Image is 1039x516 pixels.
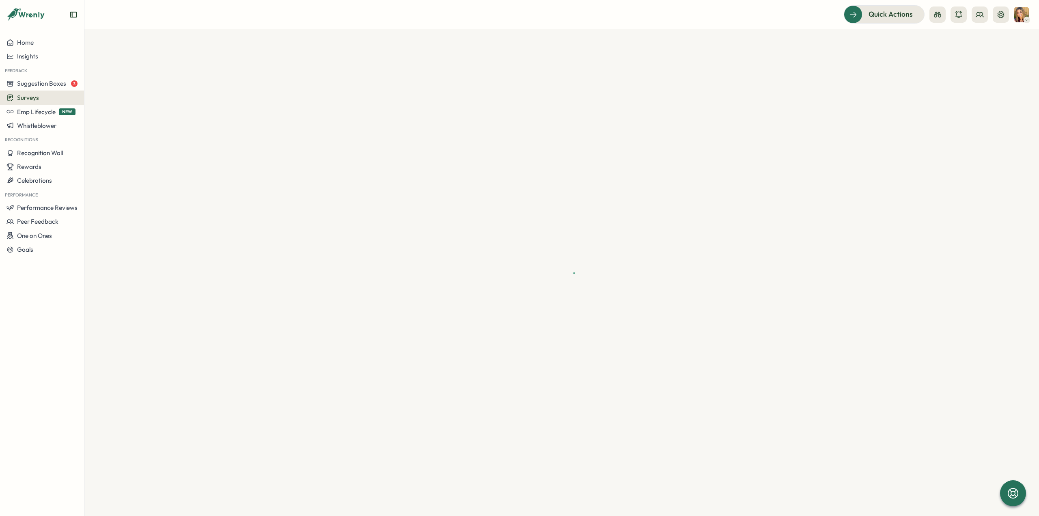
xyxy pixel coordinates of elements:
button: Quick Actions [844,5,925,23]
span: Recognition Wall [17,149,63,157]
span: Suggestion Boxes [17,80,66,87]
span: Surveys [17,94,39,101]
span: Whistleblower [17,122,56,130]
button: Expand sidebar [69,11,78,19]
span: Rewards [17,163,41,171]
span: Goals [17,246,33,253]
span: Insights [17,52,38,60]
span: NEW [59,108,75,115]
span: Celebrations [17,177,52,184]
span: One on Ones [17,232,52,240]
span: Performance Reviews [17,204,78,212]
span: Peer Feedback [17,218,58,225]
span: Home [17,39,34,46]
span: Emp Lifecycle [17,108,56,116]
span: 3 [71,80,78,87]
span: Quick Actions [869,9,913,19]
img: Tarin O'Neill [1014,7,1029,22]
